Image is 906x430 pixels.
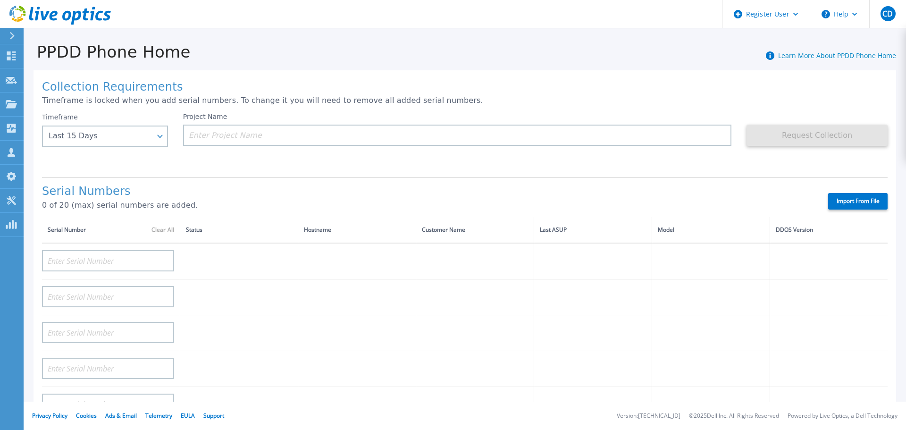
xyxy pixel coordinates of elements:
div: Last 15 Days [49,132,151,140]
th: Last ASUP [534,217,652,243]
h1: PPDD Phone Home [24,43,191,61]
button: Request Collection [747,125,888,146]
a: Learn More About PPDD Phone Home [778,51,896,60]
th: Model [652,217,770,243]
h1: Serial Numbers [42,185,812,198]
th: Status [180,217,298,243]
a: Privacy Policy [32,412,67,420]
th: Customer Name [416,217,534,243]
input: Enter Project Name [183,125,732,146]
input: Enter Serial Number [42,250,174,271]
input: Enter Serial Number [42,358,174,379]
h1: Collection Requirements [42,81,888,94]
li: Version: [TECHNICAL_ID] [617,413,680,419]
a: Ads & Email [105,412,137,420]
a: Support [203,412,224,420]
label: Import From File [828,193,888,210]
a: Cookies [76,412,97,420]
th: Hostname [298,217,416,243]
input: Enter Serial Number [42,286,174,307]
label: Project Name [183,113,227,120]
p: Timeframe is locked when you add serial numbers. To change it you will need to remove all added s... [42,96,888,105]
li: Powered by Live Optics, a Dell Technology [788,413,898,419]
input: Enter Serial Number [42,394,174,415]
a: Telemetry [145,412,172,420]
div: Serial Number [48,225,174,235]
span: CD [882,10,893,17]
label: Timeframe [42,113,78,121]
th: DDOS Version [770,217,888,243]
a: EULA [181,412,195,420]
li: © 2025 Dell Inc. All Rights Reserved [689,413,779,419]
p: 0 of 20 (max) serial numbers are added. [42,201,812,210]
input: Enter Serial Number [42,322,174,343]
